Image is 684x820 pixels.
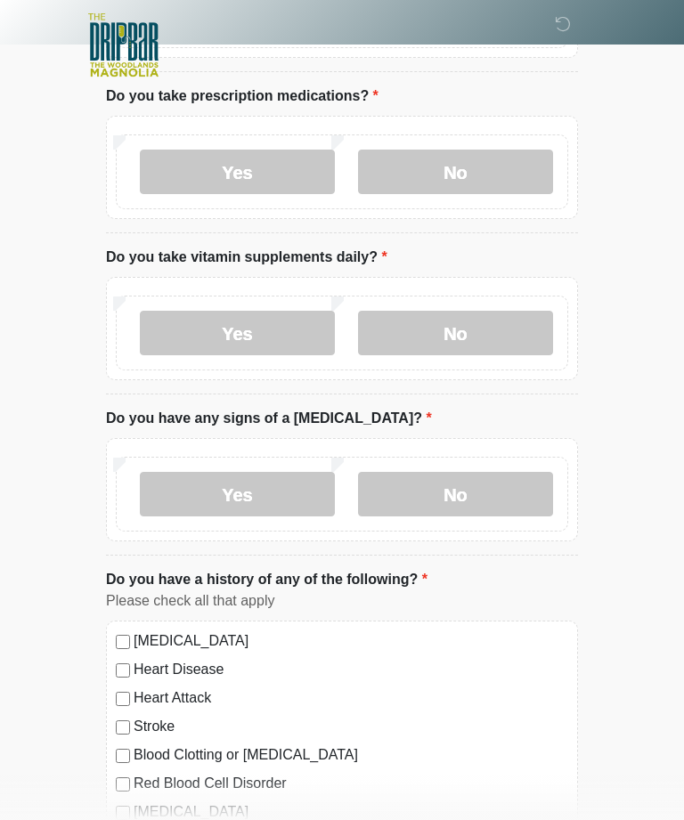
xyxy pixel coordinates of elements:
[134,687,568,709] label: Heart Attack
[134,630,568,652] label: [MEDICAL_DATA]
[116,806,130,820] input: [MEDICAL_DATA]
[116,663,130,678] input: Heart Disease
[116,749,130,763] input: Blood Clotting or [MEDICAL_DATA]
[134,716,568,737] label: Stroke
[140,472,335,516] label: Yes
[116,692,130,706] input: Heart Attack
[116,720,130,735] input: Stroke
[106,85,379,107] label: Do you take prescription medications?
[140,150,335,194] label: Yes
[134,773,568,794] label: Red Blood Cell Disorder
[106,247,387,268] label: Do you take vitamin supplements daily?
[134,659,568,680] label: Heart Disease
[140,311,335,355] label: Yes
[106,408,432,429] label: Do you have any signs of a [MEDICAL_DATA]?
[134,744,568,766] label: Blood Clotting or [MEDICAL_DATA]
[88,13,159,78] img: The DripBar - Magnolia Logo
[358,150,553,194] label: No
[116,777,130,792] input: Red Blood Cell Disorder
[106,590,578,612] div: Please check all that apply
[116,635,130,649] input: [MEDICAL_DATA]
[106,569,427,590] label: Do you have a history of any of the following?
[358,472,553,516] label: No
[358,311,553,355] label: No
